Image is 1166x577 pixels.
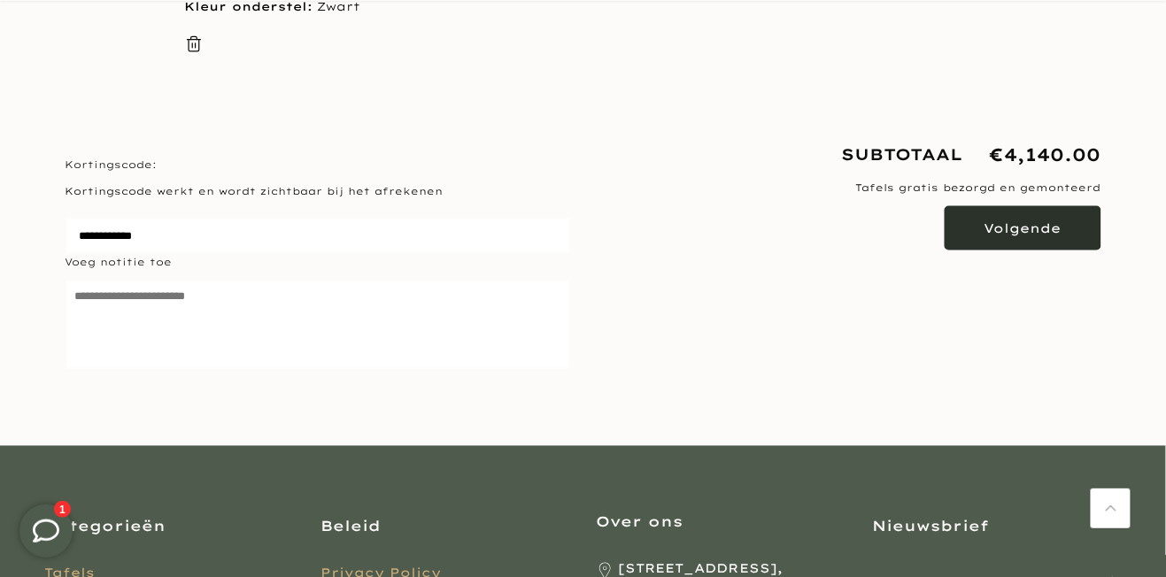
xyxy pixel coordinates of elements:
a: Terug naar boven [1091,489,1131,528]
span: €4,140.00 [990,143,1101,165]
h3: Categorieën [44,517,294,536]
iframe: toggle-frame [2,487,90,575]
h3: Nieuwsbrief [872,517,1122,536]
strong: Subtotaal [842,144,963,165]
label: Kortingscode: [66,157,570,174]
p: Kortingscode werkt en wordt zichtbaar bij het afrekenen [66,183,570,201]
span: Voeg notitie toe [66,256,173,268]
p: Tafels gratis bezorgd en gemonteerd [597,180,1101,197]
h3: Beleid [320,517,570,536]
h3: Over ons [597,512,846,532]
button: Volgende [945,206,1101,250]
